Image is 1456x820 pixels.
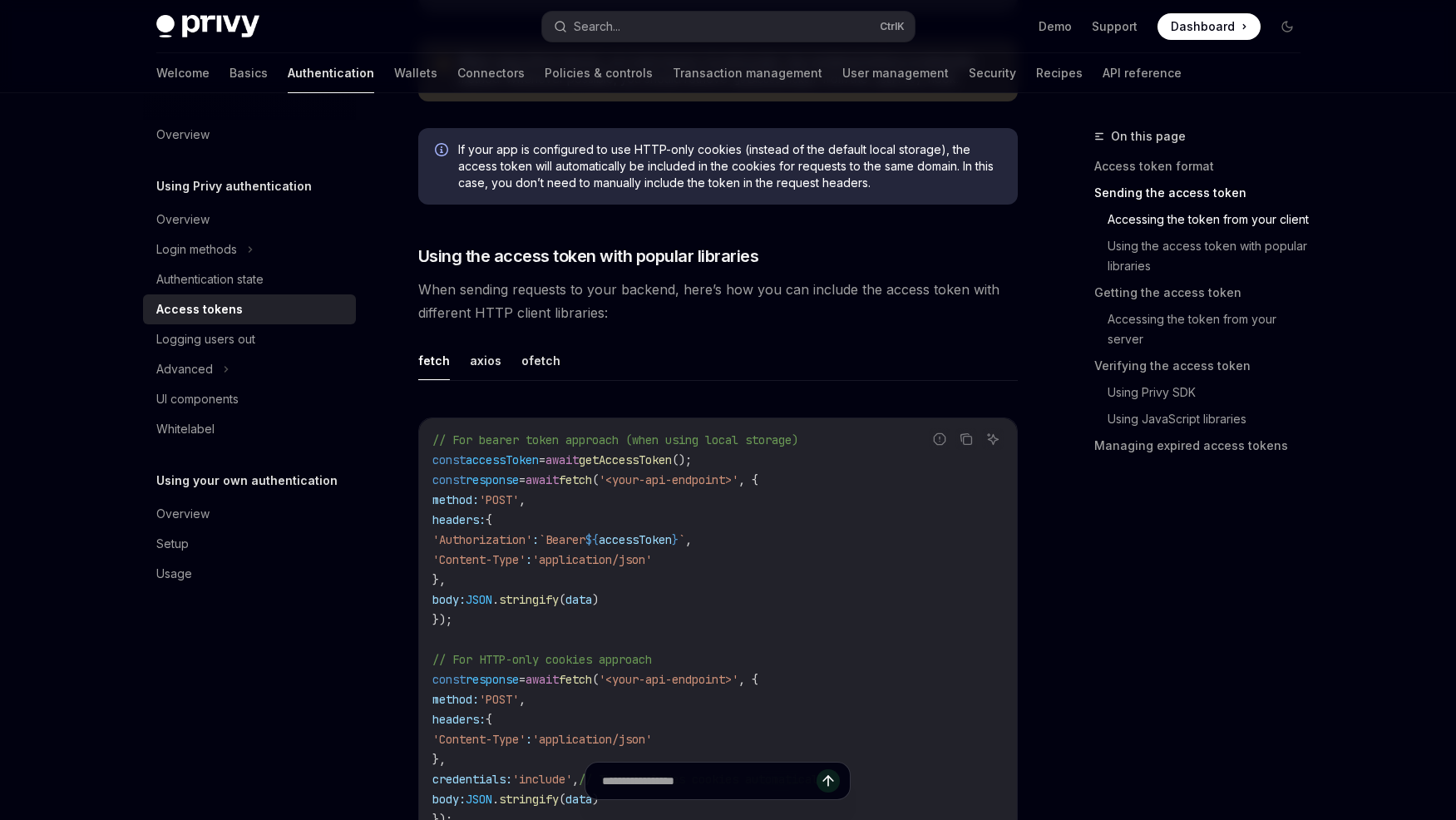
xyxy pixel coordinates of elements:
[599,532,672,547] span: accessToken
[156,534,189,554] div: Setup
[539,452,545,467] span: =
[673,53,822,93] a: Transaction management
[521,341,560,380] button: ofetch
[542,12,915,42] button: Search...CtrlK
[143,559,356,589] a: Usage
[969,53,1016,93] a: Security
[156,176,312,196] h5: Using Privy authentication
[432,532,532,547] span: 'Authorization'
[559,592,565,607] span: (
[457,53,525,93] a: Connectors
[432,432,798,447] span: // For bearer token approach (when using local storage)
[1036,53,1083,93] a: Recipes
[432,692,479,707] span: method:
[432,472,466,487] span: const
[418,245,759,268] span: Using the access token with popular libraries
[532,532,539,547] span: :
[519,492,526,507] span: ,
[143,499,356,529] a: Overview
[545,53,653,93] a: Policies & controls
[230,53,268,93] a: Basics
[672,452,692,467] span: ();
[685,532,692,547] span: ,
[143,324,356,354] a: Logging users out
[492,592,499,607] span: .
[519,672,526,687] span: =
[432,552,526,567] span: 'Content-Type'
[432,672,466,687] span: const
[1039,18,1072,35] a: Demo
[156,564,192,584] div: Usage
[532,732,652,747] span: 'application/json'
[432,492,479,507] span: method:
[156,419,215,439] div: Whitelabel
[156,53,210,93] a: Welcome
[432,612,452,627] span: });
[539,532,585,547] span: `Bearer
[738,472,758,487] span: , {
[479,492,519,507] span: 'POST'
[672,532,679,547] span: }
[559,472,592,487] span: fetch
[143,294,356,324] a: Access tokens
[1103,53,1182,93] a: API reference
[1157,13,1261,40] a: Dashboard
[599,472,738,487] span: '<your-api-endpoint>'
[1094,353,1314,379] a: Verifying the access token
[143,120,356,150] a: Overview
[432,592,466,607] span: body:
[592,672,599,687] span: (
[1094,279,1314,306] a: Getting the access token
[579,452,672,467] span: getAccessToken
[143,414,356,444] a: Whitelabel
[1092,18,1138,35] a: Support
[156,210,210,230] div: Overview
[545,452,579,467] span: await
[432,452,466,467] span: const
[156,269,264,289] div: Authentication state
[418,278,1018,324] span: When sending requests to your backend, here’s how you can include the access token with different...
[1171,18,1235,35] span: Dashboard
[486,712,492,727] span: {
[565,592,592,607] span: data
[880,20,905,33] span: Ctrl K
[592,592,599,607] span: )
[1108,233,1314,279] a: Using the access token with popular libraries
[526,672,559,687] span: await
[143,264,356,294] a: Authentication state
[156,125,210,145] div: Overview
[1108,379,1314,406] a: Using Privy SDK
[559,672,592,687] span: fetch
[432,732,526,747] span: 'Content-Type'
[143,529,356,559] a: Setup
[592,472,599,487] span: (
[432,712,486,727] span: headers:
[470,341,501,380] button: axios
[982,428,1004,450] button: Ask AI
[466,672,519,687] span: response
[1094,153,1314,180] a: Access token format
[486,512,492,527] span: {
[156,389,239,409] div: UI components
[526,472,559,487] span: await
[418,341,450,380] button: fetch
[432,652,652,667] span: // For HTTP-only cookies approach
[738,672,758,687] span: , {
[156,359,213,379] div: Advanced
[1108,206,1314,233] a: Accessing the token from your client
[1108,406,1314,432] a: Using JavaScript libraries
[679,532,685,547] span: `
[479,692,519,707] span: 'POST'
[1108,306,1314,353] a: Accessing the token from your server
[955,428,977,450] button: Copy the contents from the code block
[156,504,210,524] div: Overview
[499,592,559,607] span: stringify
[599,672,738,687] span: '<your-api-endpoint>'
[929,428,950,450] button: Report incorrect code
[432,572,446,587] span: },
[156,15,259,38] img: dark logo
[842,53,949,93] a: User management
[288,53,374,93] a: Authentication
[519,692,526,707] span: ,
[466,592,492,607] span: JSON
